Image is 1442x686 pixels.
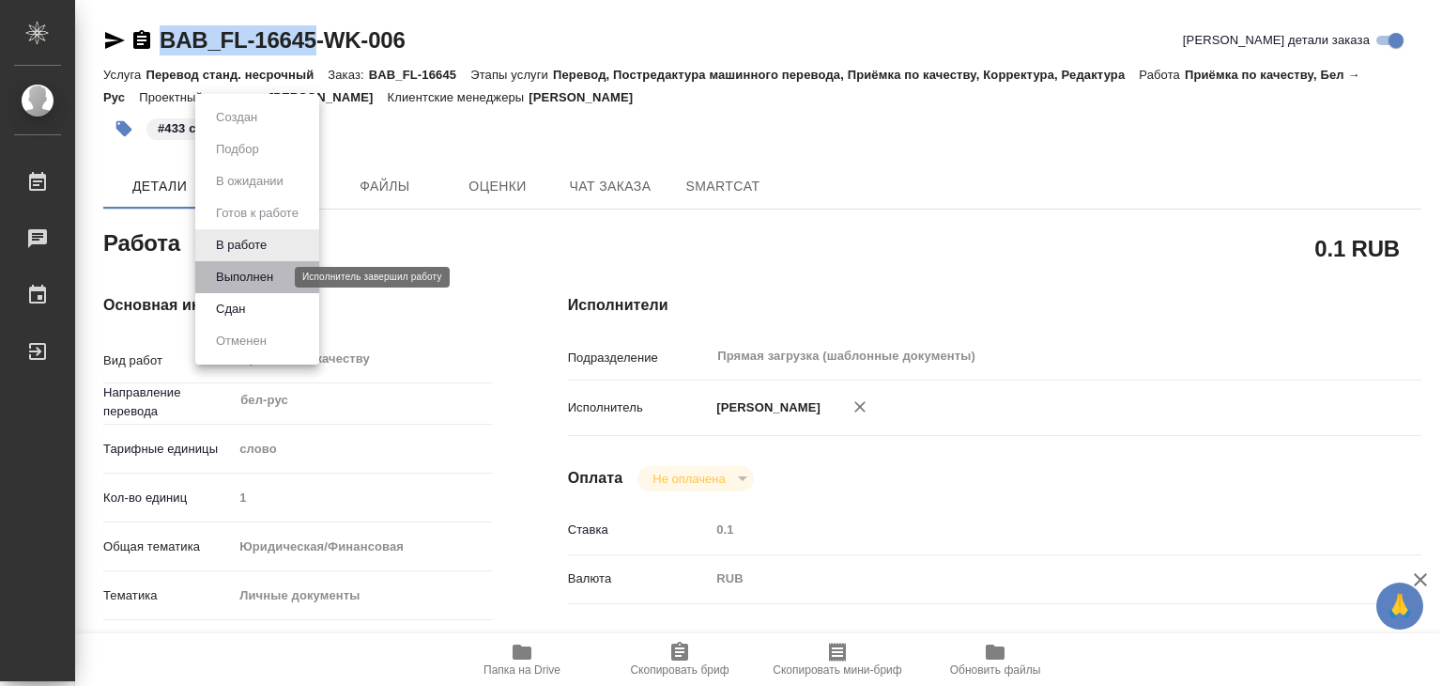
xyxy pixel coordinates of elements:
[210,171,289,192] button: В ожидании
[210,139,265,160] button: Подбор
[210,299,251,320] button: Сдан
[210,267,279,288] button: Выполнен
[210,107,263,128] button: Создан
[210,235,272,256] button: В работе
[210,203,304,224] button: Готов к работе
[210,331,272,351] button: Отменен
